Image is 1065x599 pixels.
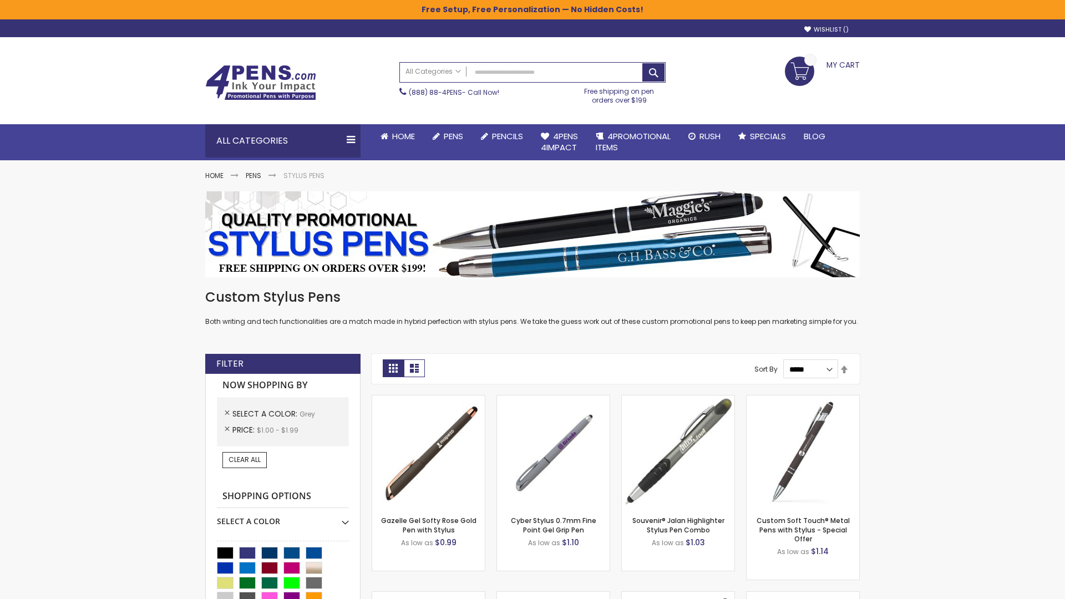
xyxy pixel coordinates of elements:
[511,516,596,534] a: Cyber Stylus 0.7mm Fine Point Gel Grip Pen
[205,124,361,158] div: All Categories
[587,124,679,160] a: 4PROMOTIONALITEMS
[777,547,809,556] span: As low as
[679,124,729,149] a: Rush
[205,191,860,277] img: Stylus Pens
[750,130,786,142] span: Specials
[435,537,457,548] span: $0.99
[409,88,462,97] a: (888) 88-4PENS
[804,130,825,142] span: Blog
[392,130,415,142] span: Home
[383,359,404,377] strong: Grid
[229,455,261,464] span: Clear All
[573,83,666,105] div: Free shipping on pen orders over $199
[400,63,466,81] a: All Categories
[622,395,734,404] a: Souvenir® Jalan Highlighter Stylus Pen Combo-Grey
[528,538,560,547] span: As low as
[686,537,705,548] span: $1.03
[205,288,860,306] h1: Custom Stylus Pens
[532,124,587,160] a: 4Pens4impact
[246,171,261,180] a: Pens
[217,508,349,527] div: Select A Color
[444,130,463,142] span: Pens
[795,124,834,149] a: Blog
[747,395,859,508] img: Custom Soft Touch® Metal Pens with Stylus-Grey
[372,395,485,508] img: Gazelle Gel Softy Rose Gold Pen with Stylus-Grey
[729,124,795,149] a: Specials
[232,424,257,435] span: Price
[424,124,472,149] a: Pens
[541,130,578,153] span: 4Pens 4impact
[497,395,610,404] a: Cyber Stylus 0.7mm Fine Point Gel Grip Pen-Grey
[754,364,778,374] label: Sort By
[205,288,860,327] div: Both writing and tech functionalities are a match made in hybrid perfection with stylus pens. We ...
[205,171,224,180] a: Home
[622,395,734,508] img: Souvenir® Jalan Highlighter Stylus Pen Combo-Grey
[472,124,532,149] a: Pencils
[405,67,461,76] span: All Categories
[811,546,829,557] span: $1.14
[596,130,671,153] span: 4PROMOTIONAL ITEMS
[205,65,316,100] img: 4Pens Custom Pens and Promotional Products
[381,516,476,534] a: Gazelle Gel Softy Rose Gold Pen with Stylus
[300,409,315,419] span: Grey
[497,395,610,508] img: Cyber Stylus 0.7mm Fine Point Gel Grip Pen-Grey
[217,485,349,509] strong: Shopping Options
[409,88,499,97] span: - Call Now!
[492,130,523,142] span: Pencils
[804,26,849,34] a: Wishlist
[372,395,485,404] a: Gazelle Gel Softy Rose Gold Pen with Stylus-Grey
[401,538,433,547] span: As low as
[257,425,298,435] span: $1.00 - $1.99
[632,516,724,534] a: Souvenir® Jalan Highlighter Stylus Pen Combo
[747,395,859,404] a: Custom Soft Touch® Metal Pens with Stylus-Grey
[217,374,349,397] strong: Now Shopping by
[652,538,684,547] span: As low as
[216,358,244,370] strong: Filter
[232,408,300,419] span: Select A Color
[757,516,850,543] a: Custom Soft Touch® Metal Pens with Stylus - Special Offer
[699,130,721,142] span: Rush
[222,452,267,468] a: Clear All
[283,171,324,180] strong: Stylus Pens
[562,537,579,548] span: $1.10
[372,124,424,149] a: Home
